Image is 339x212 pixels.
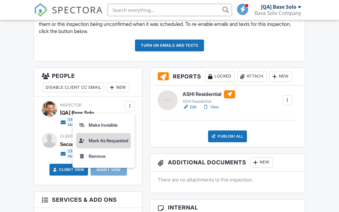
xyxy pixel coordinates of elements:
[39,14,300,35] p: All emails and texts have been disabled for this inspection. This may have happened due to someon...
[60,117,123,127] a: [EMAIL_ADDRESS][DOMAIN_NAME]
[76,148,131,164] a: Remove
[269,72,292,82] div: New
[108,4,232,16] input: Search everything...
[34,192,142,208] h3: Services & Add ons
[183,90,235,98] h6: ASHI Residential
[208,130,247,142] div: Publish All
[52,167,85,173] a: Client View
[183,104,197,110] a: Edit
[34,3,48,17] img: The Best Home Inspection Software - Spectora
[150,154,305,172] h3: Additional Documents
[205,72,235,82] div: Locked
[183,99,235,104] div: ASHI Residential
[107,82,129,92] div: New
[67,149,123,159] div: [EMAIL_ADDRESS][DOMAIN_NAME]
[150,68,305,86] h3: Reports
[255,10,301,16] div: Base Solo Company
[250,158,273,167] div: New
[237,72,267,82] div: Attach
[60,134,73,139] span: Client
[183,90,235,104] a: ASHI Residential ASHI Residential
[60,103,81,107] span: Inspector
[60,149,123,159] a: [EMAIL_ADDRESS][DOMAIN_NAME]
[52,3,103,16] span: SPECTORA
[203,104,219,110] a: View
[261,4,296,10] div: [QA] Base Solo
[60,108,94,117] div: [QA] Base Solo
[76,117,131,133] a: Make Invisible
[67,117,123,127] div: [EMAIL_ADDRESS][DOMAIN_NAME]
[76,133,131,148] a: Mark As Requested
[60,139,93,149] div: Second Client
[135,40,204,51] button: Turn on emails and texts
[158,176,297,183] p: There are no attachments to this inspection.
[43,82,104,92] div: Disable Client CC Email
[34,68,142,97] h3: People
[34,8,103,21] a: SPECTORA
